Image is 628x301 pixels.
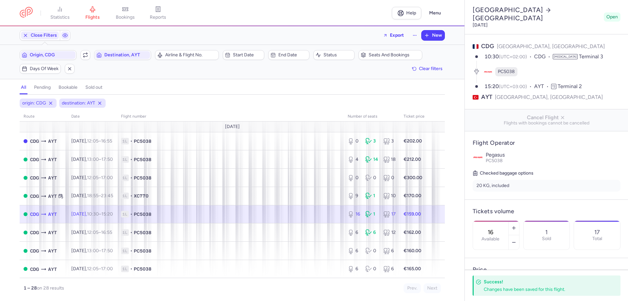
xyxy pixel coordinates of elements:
span: 1L [121,175,129,181]
div: 17 [383,211,396,217]
span: PC5038 [498,68,515,75]
time: 18:55 [87,193,98,198]
span: CDG [481,43,494,50]
button: Menu [425,7,445,19]
div: 0 [383,175,396,181]
span: • [130,211,132,217]
button: Airline & Flight No. [155,50,219,60]
strong: €170.00 [404,193,421,198]
span: Close Filters [31,33,57,38]
h4: bookable [59,85,78,90]
div: 0 [365,266,378,272]
div: 16 [348,211,360,217]
div: 3 [365,138,378,144]
span: CDG [30,266,39,273]
span: Status [323,52,352,58]
div: 6 [348,248,360,254]
h4: sold out [85,85,102,90]
time: 23:45 [101,193,113,198]
strong: €212.00 [404,157,421,162]
span: [DATE], [71,175,113,180]
span: 1L [121,193,129,199]
label: Available [481,236,499,242]
span: AYT [48,174,57,181]
span: • [130,266,132,272]
time: 16:55 [101,138,112,144]
span: T2 [551,84,556,89]
div: 6 [348,266,360,272]
span: 1L [121,156,129,163]
span: AYT [48,247,57,254]
span: PC5038 [134,138,151,144]
span: [DATE], [71,248,113,254]
span: reports [150,14,166,20]
time: 12:05 [87,230,98,235]
time: 17:00 [101,266,113,272]
time: 12:05 [87,266,98,272]
span: Clear filters [419,66,443,71]
span: PC5038 [134,175,151,181]
div: 6 [383,266,396,272]
span: CDG [30,229,39,236]
span: [DATE] [225,124,240,129]
div: 6 [365,229,378,236]
span: AYT [534,83,551,90]
strong: €159.00 [404,211,421,217]
h4: all [21,85,26,90]
button: Days of week [20,64,61,74]
th: Ticket price [400,112,428,122]
h4: Flight Operator [473,139,620,147]
time: 17:50 [101,248,113,254]
button: Prev. [404,283,421,293]
div: 9 [348,193,360,199]
span: AYT [48,211,57,218]
span: AYT [48,156,57,163]
a: reports [142,6,174,20]
span: bookings [116,14,135,20]
strong: 1 – 28 [24,285,37,291]
span: PC5038 [134,229,151,236]
strong: €165.00 [404,266,421,272]
p: Pegasus [486,152,620,158]
strong: €300.00 [404,175,422,180]
span: Airline & Flight No. [165,52,217,58]
span: on 28 results [37,285,64,291]
span: – [87,230,112,235]
p: 17 [594,229,600,235]
span: [MEDICAL_DATA] [553,54,578,59]
span: New [432,33,442,38]
span: PC5038 [486,158,503,163]
span: • [130,248,132,254]
button: Start date [223,50,264,60]
span: Help [406,10,416,15]
span: – [87,211,113,217]
span: End date [278,52,307,58]
strong: €162.00 [404,230,421,235]
span: 1L [121,248,129,254]
time: 12:05 [87,175,98,180]
h4: pending [34,85,51,90]
h4: Tickets volume [473,208,620,215]
span: [DATE], [71,211,113,217]
span: Origin, CDG [30,52,74,58]
span: PC5038 [134,156,151,163]
span: AYT [48,138,57,145]
span: AYT [48,193,57,200]
div: 10 [383,193,396,199]
time: 17:00 [101,175,113,180]
span: Seats and bookings [369,52,420,58]
span: – [87,138,112,144]
a: statistics [44,6,76,20]
a: flights [76,6,109,20]
button: New [422,30,445,40]
div: 12 [383,229,396,236]
span: Cancel Flight [470,115,623,121]
span: CDG [30,174,39,181]
div: 6 [348,229,360,236]
button: Clear filters [410,64,445,74]
span: PC5038 [134,248,151,254]
span: 1L [121,211,129,217]
span: CDG [30,211,39,218]
span: • [130,193,132,199]
span: – [87,248,113,254]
